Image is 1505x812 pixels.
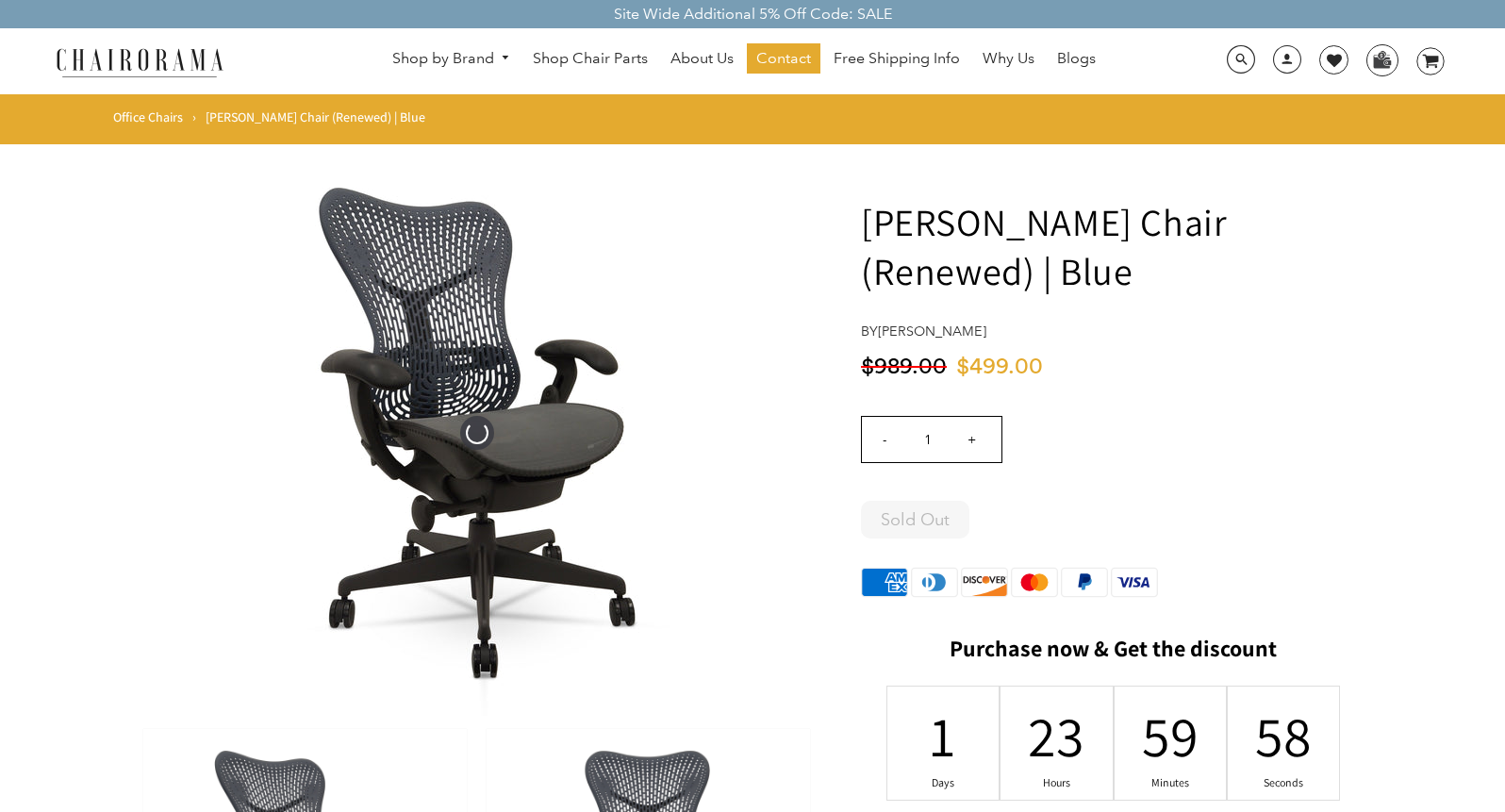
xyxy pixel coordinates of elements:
[983,49,1034,69] span: Why Us
[1158,699,1182,772] div: 59
[931,699,955,772] div: 1
[861,323,1365,340] h4: by
[1367,45,1397,74] img: WhatsApp_Image_2024-07-12_at_16.23.01.webp
[956,356,1043,378] span: $499.00
[194,422,760,441] a: Herman Miller Mirra Chair (Renewed) | Blue - chairorama
[1158,775,1182,790] div: Minutes
[878,323,986,340] a: [PERSON_NAME]
[1045,699,1069,772] div: 23
[862,417,907,462] input: -
[523,43,657,74] a: Shop Chair Parts
[949,417,994,462] input: +
[824,43,969,74] a: Free Shipping Info
[861,356,947,378] span: $989.00
[834,49,960,69] span: Free Shipping Info
[861,197,1365,295] h1: [PERSON_NAME] Chair (Renewed) | Blue
[661,43,743,74] a: About Us
[861,635,1365,671] h2: Purchase now & Get the discount
[931,775,955,790] div: Days
[670,49,734,69] span: About Us
[1271,775,1296,790] div: Seconds
[45,45,234,78] img: chairorama
[206,108,425,125] span: [PERSON_NAME] Chair (Renewed) | Blue
[113,108,183,125] a: Office Chairs
[533,49,648,69] span: Shop Chair Parts
[1045,775,1069,790] div: Hours
[194,150,760,716] img: Herman Miller Mirra Chair (Renewed) | Blue - chairorama
[383,44,521,74] a: Shop by Brand
[1048,43,1105,74] a: Blogs
[747,43,820,74] a: Contact
[756,49,811,69] span: Contact
[1271,699,1296,772] div: 58
[973,43,1044,74] a: Why Us
[192,108,196,125] span: ›
[1057,49,1096,69] span: Blogs
[861,501,969,539] button: Sold Out
[314,43,1174,78] nav: DesktopNavigation
[881,509,950,530] span: Sold Out
[113,108,432,135] nav: breadcrumbs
